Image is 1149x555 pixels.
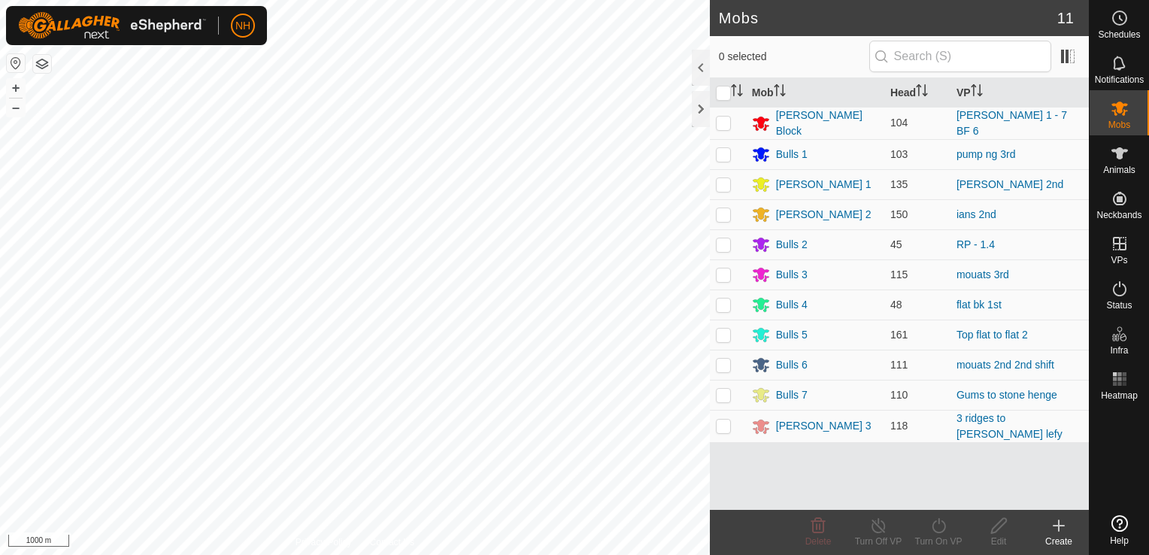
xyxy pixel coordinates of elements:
div: Edit [969,535,1029,548]
div: [PERSON_NAME] 2 [776,207,872,223]
span: Neckbands [1096,211,1141,220]
a: flat bk 1st [956,299,1002,311]
a: [PERSON_NAME] 1 - 7 BF 6 [956,109,1067,137]
div: [PERSON_NAME] 3 [776,418,872,434]
span: VPs [1111,256,1127,265]
a: 3 ridges to [PERSON_NAME] lefy [956,412,1063,440]
div: Bulls 2 [776,237,808,253]
span: 45 [890,238,902,250]
span: Notifications [1095,75,1144,84]
span: Infra [1110,346,1128,355]
span: 103 [890,148,908,160]
div: Bulls 3 [776,267,808,283]
span: 11 [1057,7,1074,29]
div: Turn On VP [908,535,969,548]
img: Gallagher Logo [18,12,206,39]
div: Bulls 6 [776,357,808,373]
a: mouats 2nd 2nd shift [956,359,1054,371]
div: Bulls 1 [776,147,808,162]
span: Delete [805,536,832,547]
a: Top flat to flat 2 [956,329,1028,341]
span: 111 [890,359,908,371]
span: Schedules [1098,30,1140,39]
button: Map Layers [33,55,51,73]
h2: Mobs [719,9,1057,27]
a: pump ng 3rd [956,148,1016,160]
span: Help [1110,536,1129,545]
span: 135 [890,178,908,190]
button: + [7,79,25,97]
a: mouats 3rd [956,268,1009,281]
p-sorticon: Activate to sort [731,86,743,99]
p-sorticon: Activate to sort [916,86,928,99]
div: Bulls 7 [776,387,808,403]
button: – [7,99,25,117]
div: [PERSON_NAME] 1 [776,177,872,193]
button: Reset Map [7,54,25,72]
span: 104 [890,117,908,129]
div: Bulls 5 [776,327,808,343]
th: Head [884,78,950,108]
div: [PERSON_NAME] Block [776,108,878,139]
span: Heatmap [1101,391,1138,400]
span: Animals [1103,165,1135,174]
a: ians 2nd [956,208,996,220]
a: [PERSON_NAME] 2nd [956,178,1063,190]
input: Search (S) [869,41,1051,72]
a: Help [1090,509,1149,551]
span: 118 [890,420,908,432]
span: 48 [890,299,902,311]
span: 150 [890,208,908,220]
span: 161 [890,329,908,341]
div: Turn Off VP [848,535,908,548]
p-sorticon: Activate to sort [971,86,983,99]
div: Create [1029,535,1089,548]
span: 0 selected [719,49,869,65]
div: Bulls 4 [776,297,808,313]
span: Status [1106,301,1132,310]
th: Mob [746,78,884,108]
a: Gums to stone henge [956,389,1057,401]
th: VP [950,78,1089,108]
a: Contact Us [370,535,414,549]
span: 115 [890,268,908,281]
span: Mobs [1108,120,1130,129]
a: Privacy Policy [296,535,352,549]
a: RP - 1.4 [956,238,995,250]
span: NH [235,18,250,34]
p-sorticon: Activate to sort [774,86,786,99]
span: 110 [890,389,908,401]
